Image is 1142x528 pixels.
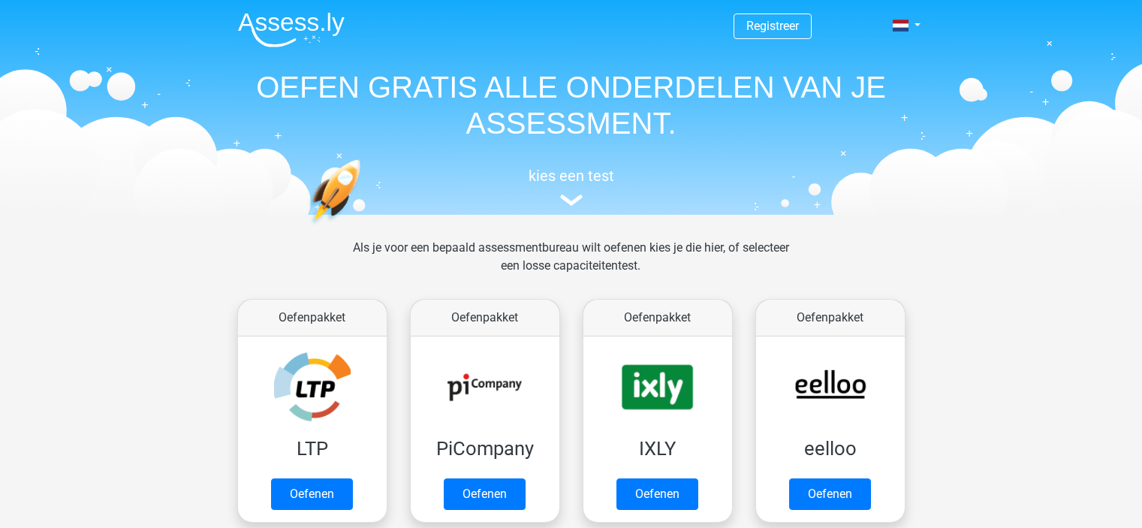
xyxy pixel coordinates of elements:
[560,195,583,206] img: assessment
[226,167,917,207] a: kies een test
[226,167,917,185] h5: kies een test
[271,478,353,510] a: Oefenen
[616,478,698,510] a: Oefenen
[789,478,871,510] a: Oefenen
[341,239,801,293] div: Als je voor een bepaald assessmentbureau wilt oefenen kies je die hier, of selecteer een losse ca...
[309,159,419,295] img: oefenen
[238,12,345,47] img: Assessly
[226,69,917,141] h1: OEFEN GRATIS ALLE ONDERDELEN VAN JE ASSESSMENT.
[444,478,526,510] a: Oefenen
[746,19,799,33] a: Registreer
